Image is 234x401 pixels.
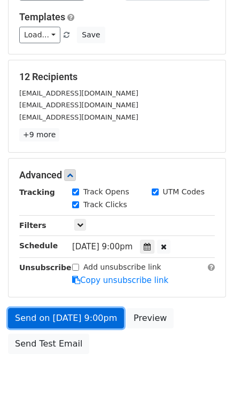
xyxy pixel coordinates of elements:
[83,199,127,210] label: Track Clicks
[19,188,55,196] strong: Tracking
[19,241,58,250] strong: Schedule
[19,11,65,22] a: Templates
[181,350,234,401] iframe: Chat Widget
[72,242,132,251] span: [DATE] 9:00pm
[19,263,72,272] strong: Unsubscribe
[8,334,89,354] a: Send Test Email
[19,221,46,230] strong: Filters
[19,27,60,43] a: Load...
[83,186,129,198] label: Track Opens
[19,101,138,109] small: [EMAIL_ADDRESS][DOMAIN_NAME]
[19,113,138,121] small: [EMAIL_ADDRESS][DOMAIN_NAME]
[127,308,174,328] a: Preview
[19,128,59,141] a: +9 more
[19,71,215,83] h5: 12 Recipients
[163,186,205,198] label: UTM Codes
[19,89,138,97] small: [EMAIL_ADDRESS][DOMAIN_NAME]
[72,276,168,285] a: Copy unsubscribe link
[181,350,234,401] div: 聊天小组件
[19,169,215,181] h5: Advanced
[77,27,105,43] button: Save
[83,262,161,273] label: Add unsubscribe link
[8,308,124,328] a: Send on [DATE] 9:00pm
